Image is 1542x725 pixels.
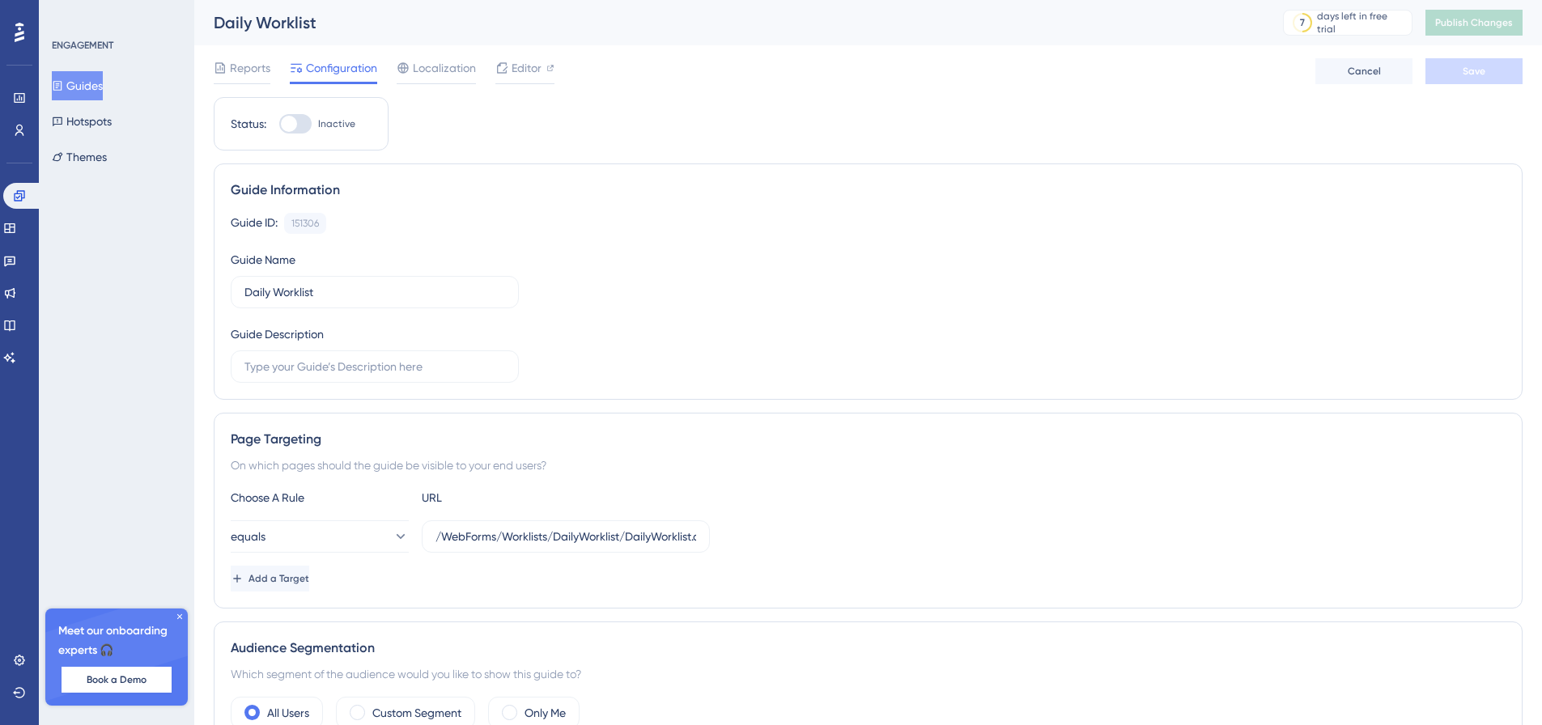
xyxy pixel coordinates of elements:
[291,217,319,230] div: 151306
[525,703,566,723] label: Only Me
[1435,16,1513,29] span: Publish Changes
[62,667,172,693] button: Book a Demo
[231,213,278,234] div: Guide ID:
[52,142,107,172] button: Themes
[52,71,103,100] button: Guides
[231,250,295,269] div: Guide Name
[413,58,476,78] span: Localization
[231,566,309,591] button: Add a Target
[306,58,377,78] span: Configuration
[58,621,175,660] span: Meet our onboarding experts 🎧
[52,107,112,136] button: Hotspots
[231,527,265,546] span: equals
[422,488,600,507] div: URL
[231,180,1506,200] div: Guide Information
[87,673,147,686] span: Book a Demo
[1317,10,1407,36] div: days left in free trial
[231,114,266,134] div: Status:
[372,703,461,723] label: Custom Segment
[230,58,270,78] span: Reports
[318,117,355,130] span: Inactive
[249,572,309,585] span: Add a Target
[1315,58,1412,84] button: Cancel
[231,488,409,507] div: Choose A Rule
[1300,16,1305,29] div: 7
[231,638,1506,658] div: Audience Segmentation
[512,58,542,78] span: Editor
[52,39,113,52] div: ENGAGEMENT
[1463,65,1485,78] span: Save
[244,358,505,375] input: Type your Guide’s Description here
[214,11,1243,34] div: Daily Worklist
[244,283,505,301] input: Type your Guide’s Name here
[231,456,1506,475] div: On which pages should the guide be visible to your end users?
[1425,10,1523,36] button: Publish Changes
[231,324,324,344] div: Guide Description
[435,528,696,545] input: yourwebsite.com/path
[231,520,409,553] button: equals
[267,703,309,723] label: All Users
[1425,58,1523,84] button: Save
[231,664,1506,684] div: Which segment of the audience would you like to show this guide to?
[1348,65,1381,78] span: Cancel
[231,430,1506,449] div: Page Targeting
